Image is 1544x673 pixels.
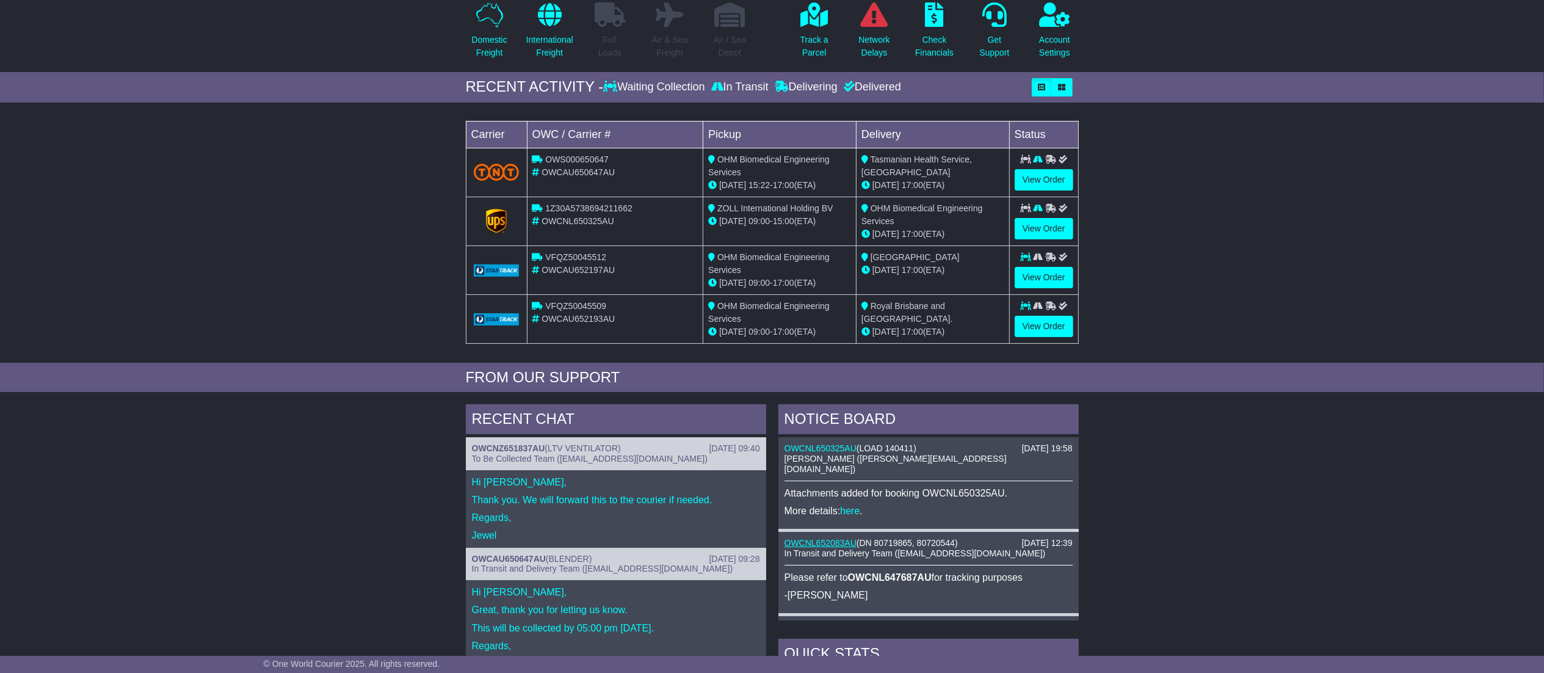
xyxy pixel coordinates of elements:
p: -[PERSON_NAME] [785,589,1073,601]
a: InternationalFreight [526,2,574,66]
span: OWCAU650647AU [542,167,615,177]
a: View Order [1015,267,1073,288]
a: OWCNL652083AU [785,538,857,548]
div: ( ) [472,554,760,564]
span: In Transit and Delivery Team ([EMAIL_ADDRESS][DOMAIN_NAME]) [785,548,1046,558]
div: Waiting Collection [603,81,708,94]
div: - (ETA) [708,326,851,338]
td: Status [1009,121,1078,148]
p: Network Delays [858,34,890,59]
span: OHM Biomedical Engineering Services [861,203,983,226]
span: OWCNL650325AU [542,216,614,226]
span: OWCAU652193AU [542,314,615,324]
div: ( ) [472,443,760,454]
span: © One World Courier 2025. All rights reserved. [264,659,440,669]
p: Attachments added for booking OWCNL650325AU. [785,487,1073,499]
span: 09:00 [748,327,770,336]
a: OWCNZ651837AU [472,443,545,453]
div: [DATE] 12:39 [1021,538,1072,548]
span: OWCAU652197AU [542,265,615,275]
span: In Transit and Delivery Team ([EMAIL_ADDRESS][DOMAIN_NAME]) [472,564,733,573]
div: - (ETA) [708,277,851,289]
span: BLENDER [549,554,589,564]
a: OWCNL650325AU [785,443,857,453]
span: DN 80719865, 80720544 [859,538,954,548]
span: To Be Collected Team ([EMAIL_ADDRESS][DOMAIN_NAME]) [472,454,708,464]
span: OHM Biomedical Engineering Services [708,252,830,275]
span: 15:00 [773,216,794,226]
div: NOTICE BOARD [778,404,1079,437]
div: Delivering [772,81,841,94]
div: RECENT CHAT [466,404,766,437]
span: [GEOGRAPHIC_DATA] [871,252,960,262]
span: ZOLL International Holding BV [717,203,833,213]
span: LTV VENTILATOR [548,443,618,453]
a: CheckFinancials [915,2,954,66]
div: Quick Stats [778,639,1079,672]
img: GetCarrierServiceLogo [474,264,520,277]
a: NetworkDelays [858,2,890,66]
span: 17:00 [902,265,923,275]
div: [DATE] 09:40 [709,443,759,454]
p: Hi [PERSON_NAME], [472,476,760,488]
a: here [840,506,860,516]
span: Tasmanian Health Service, [GEOGRAPHIC_DATA] [861,155,972,177]
p: Regards, [472,640,760,652]
span: [DATE] [719,327,746,336]
a: DomesticFreight [471,2,507,66]
span: 09:00 [748,216,770,226]
span: 15:22 [748,180,770,190]
p: Account Settings [1039,34,1070,59]
div: FROM OUR SUPPORT [466,369,1079,387]
span: [DATE] [719,278,746,288]
p: Please refer to for tracking purposes [785,572,1073,583]
div: ( ) [785,538,1073,548]
img: TNT_Domestic.png [474,164,520,180]
span: [DATE] [719,180,746,190]
div: - (ETA) [708,215,851,228]
span: [DATE] [872,229,899,239]
div: Delivered [841,81,901,94]
p: This will be collected by 05:00 pm [DATE]. [472,622,760,634]
p: Thank you. We will forward this to the courier if needed. [472,494,760,506]
a: GetSupport [979,2,1010,66]
p: Air / Sea Depot [714,34,747,59]
span: 17:00 [773,180,794,190]
div: (ETA) [861,264,1004,277]
span: [DATE] [872,327,899,336]
span: VFQZ50045512 [545,252,606,262]
td: Delivery [856,121,1009,148]
p: Hi [PERSON_NAME], [472,586,760,598]
span: VFQZ50045509 [545,301,606,311]
span: 09:00 [748,278,770,288]
span: 17:00 [902,327,923,336]
p: Regards, [472,512,760,523]
p: Domestic Freight [471,34,507,59]
a: View Order [1015,218,1073,239]
img: GetCarrierServiceLogo [486,209,507,233]
span: OWS000650647 [545,155,609,164]
div: (ETA) [861,228,1004,241]
p: International Freight [526,34,573,59]
span: LOAD 140411 [859,443,913,453]
a: View Order [1015,169,1073,191]
p: Get Support [979,34,1009,59]
a: AccountSettings [1038,2,1071,66]
span: 17:00 [773,327,794,336]
div: In Transit [708,81,772,94]
strong: OWCNL647687AU [848,572,932,583]
div: ( ) [785,443,1073,454]
div: - (ETA) [708,179,851,192]
div: RECENT ACTIVITY - [466,78,604,96]
span: OHM Biomedical Engineering Services [708,155,830,177]
div: (ETA) [861,326,1004,338]
a: Track aParcel [800,2,829,66]
td: Pickup [703,121,857,148]
span: 17:00 [773,278,794,288]
span: Royal Brisbane and [GEOGRAPHIC_DATA]. [861,301,953,324]
div: (ETA) [861,179,1004,192]
span: 17:00 [902,229,923,239]
td: Carrier [466,121,527,148]
td: OWC / Carrier # [527,121,703,148]
p: Air & Sea Freight [652,34,688,59]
